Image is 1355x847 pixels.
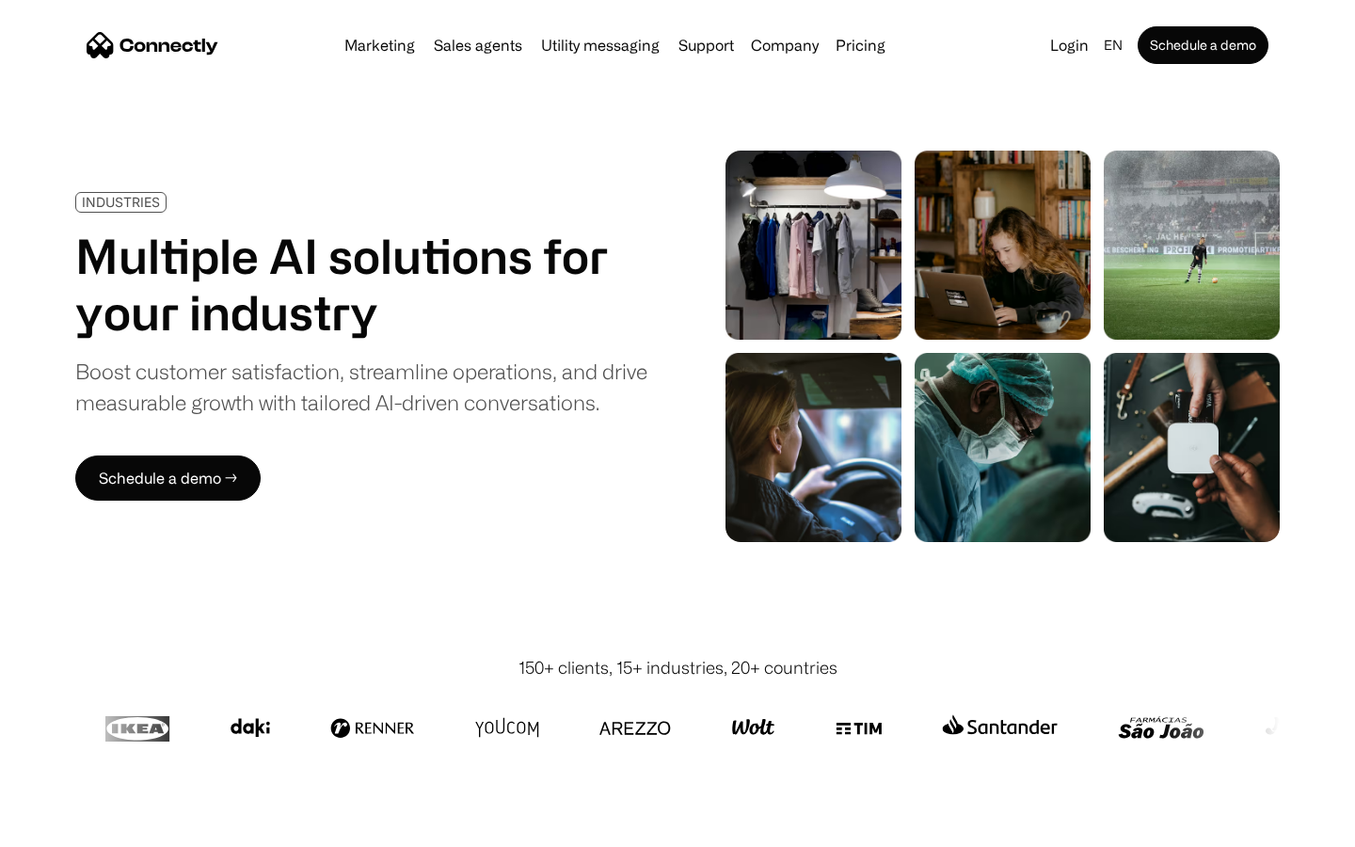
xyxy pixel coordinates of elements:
div: Boost customer satisfaction, streamline operations, and drive measurable growth with tailored AI-... [75,356,647,418]
div: INDUSTRIES [82,195,160,209]
a: Sales agents [426,38,530,53]
div: en [1104,32,1123,58]
div: Company [751,32,819,58]
a: Pricing [828,38,893,53]
a: Support [671,38,741,53]
a: Schedule a demo [1138,26,1268,64]
aside: Language selected: English [19,812,113,840]
a: Login [1043,32,1096,58]
ul: Language list [38,814,113,840]
h1: Multiple AI solutions for your industry [75,228,647,341]
a: Schedule a demo → [75,455,261,501]
a: Marketing [337,38,422,53]
a: Utility messaging [534,38,667,53]
div: 150+ clients, 15+ industries, 20+ countries [518,655,837,680]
